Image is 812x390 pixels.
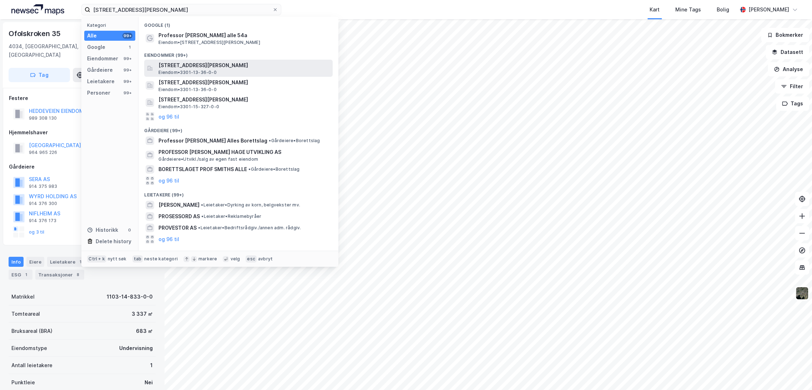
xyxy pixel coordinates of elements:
span: • [248,166,251,172]
div: Google (1) [138,17,338,30]
span: • [201,202,203,207]
div: Info [9,257,24,267]
span: Leietaker • Reklamebyråer [201,214,261,219]
div: Delete history [96,237,131,246]
div: 99+ [122,56,132,61]
div: 99+ [122,79,132,84]
div: 1 [77,258,84,265]
span: Leietaker • Dyrking av korn, belgvekster mv. [201,202,300,208]
div: Kategori [87,22,135,28]
span: • [269,138,271,143]
div: 99+ [122,67,132,73]
button: og 96 til [158,112,179,121]
div: 914 375 983 [29,184,57,189]
div: Ofolskroken 35 [9,28,62,39]
div: neste kategori [144,256,178,262]
div: Nei [145,378,153,387]
button: og 96 til [158,176,179,185]
div: Historikk [87,226,118,234]
div: Gårdeiere [87,66,113,74]
span: [STREET_ADDRESS][PERSON_NAME] [158,61,330,70]
div: Leietakere [87,77,115,86]
div: Gårdeiere [9,162,155,171]
span: Gårdeiere • Borettslag [248,166,299,172]
div: Punktleie [11,378,35,387]
div: 683 ㎡ [136,327,153,335]
div: Leietakere (99+) [138,186,338,199]
div: Personer (99+) [138,245,338,258]
div: 3 337 ㎡ [132,310,153,318]
span: PROFESSOR [PERSON_NAME] HAGE UTVIKLING AS [158,148,330,156]
span: • [201,214,203,219]
div: Eiendommer (99+) [138,47,338,60]
div: 1103-14-833-0-0 [107,292,153,301]
button: Datasett [766,45,809,59]
span: Eiendom • 3301-15-327-0-0 [158,104,219,110]
div: Gårdeiere (99+) [138,122,338,135]
div: ESG [9,270,32,280]
span: BORETTSLAGET PROF SMITHS ALLE [158,165,247,174]
div: Bolig [717,5,729,14]
button: Tags [776,96,809,111]
span: Gårdeiere • Borettslag [269,138,320,144]
span: [STREET_ADDRESS][PERSON_NAME] [158,95,330,104]
div: 1 [22,271,30,278]
div: Matrikkel [11,292,35,301]
span: PROVESTOR AS [158,224,197,232]
div: 0 [127,227,132,233]
div: 1 [150,361,153,370]
img: 9k= [795,286,809,300]
div: 964 965 226 [29,150,57,155]
div: Antall leietakere [11,361,52,370]
div: Festere [9,94,155,102]
div: Alle [87,31,97,40]
div: 99+ [122,33,132,39]
div: 989 308 130 [29,115,57,121]
div: [PERSON_NAME] [748,5,789,14]
div: Eiere [26,257,44,267]
div: Tomteareal [11,310,40,318]
div: 99+ [122,90,132,96]
div: Hjemmelshaver [9,128,155,137]
span: Eiendom • [STREET_ADDRESS][PERSON_NAME] [158,40,260,45]
div: 8 [74,271,81,278]
span: Gårdeiere • Utvikl./salg av egen fast eiendom [158,156,258,162]
input: Søk på adresse, matrikkel, gårdeiere, leietakere eller personer [90,4,272,15]
button: Filter [775,79,809,94]
span: PROSESSORD AS [158,212,200,221]
div: Leietakere [47,257,87,267]
div: Eiendomstype [11,344,47,352]
span: • [198,225,200,230]
div: esc [246,255,257,262]
span: Professor [PERSON_NAME] alle 54a [158,31,330,40]
div: Eiendommer [87,54,118,63]
span: [STREET_ADDRESS][PERSON_NAME] [158,78,330,87]
div: Kontrollprogram for chat [776,356,812,390]
div: Ctrl + k [87,255,106,262]
div: avbryt [258,256,273,262]
div: velg [230,256,240,262]
button: og 96 til [158,235,179,244]
span: [PERSON_NAME] [158,201,200,209]
div: nytt søk [108,256,127,262]
div: Google [87,43,105,51]
div: Kart [650,5,660,14]
div: Undervisning [119,344,153,352]
span: Eiendom • 3301-13-36-0-0 [158,87,216,92]
iframe: Chat Widget [776,356,812,390]
button: Tag [9,68,70,82]
div: markere [198,256,217,262]
div: 914 376 300 [29,201,57,206]
div: 914 376 173 [29,218,56,224]
span: Eiendom • 3301-13-36-0-0 [158,70,216,75]
div: 4034, [GEOGRAPHIC_DATA], [GEOGRAPHIC_DATA] [9,42,101,59]
span: Leietaker • Bedriftsrådgiv./annen adm. rådgiv. [198,225,301,231]
img: logo.a4113a55bc3d86da70a041830d287a7e.svg [11,4,64,15]
div: Transaksjoner [35,270,84,280]
div: Mine Tags [675,5,701,14]
button: Bokmerker [761,28,809,42]
div: Personer [87,89,110,97]
button: Analyse [768,62,809,76]
div: tab [132,255,143,262]
div: 1 [127,44,132,50]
